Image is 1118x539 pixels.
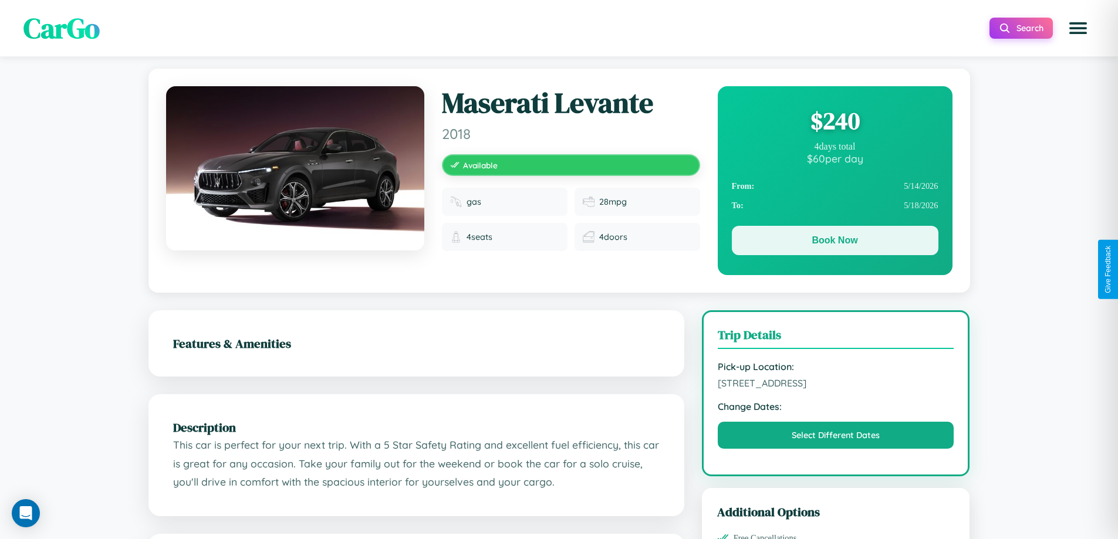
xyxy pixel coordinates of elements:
[450,231,462,243] img: Seats
[732,226,938,255] button: Book Now
[173,335,660,352] h2: Features & Amenities
[718,422,954,449] button: Select Different Dates
[732,141,938,152] div: 4 days total
[173,436,660,491] p: This car is perfect for your next trip. With a 5 Star Safety Rating and excellent fuel efficiency...
[442,125,700,143] span: 2018
[1062,12,1095,45] button: Open menu
[599,196,627,207] span: 28 mpg
[732,105,938,137] div: $ 240
[732,152,938,165] div: $ 60 per day
[23,9,100,48] span: CarGo
[1016,23,1043,33] span: Search
[732,201,744,211] strong: To:
[173,419,660,436] h2: Description
[583,196,595,208] img: Fuel efficiency
[166,86,424,250] img: Maserati Levante 2018
[989,18,1053,39] button: Search
[717,503,955,520] h3: Additional Options
[732,177,938,196] div: 5 / 14 / 2026
[732,181,755,191] strong: From:
[583,231,595,243] img: Doors
[12,499,40,527] div: Open Intercom Messenger
[467,196,481,207] span: gas
[718,401,954,412] strong: Change Dates:
[463,160,498,170] span: Available
[718,361,954,372] strong: Pick-up Location:
[718,326,954,349] h3: Trip Details
[732,196,938,215] div: 5 / 18 / 2026
[442,86,700,120] h1: Maserati Levante
[450,196,462,208] img: Fuel type
[1104,246,1112,293] div: Give Feedback
[718,377,954,389] span: [STREET_ADDRESS]
[599,232,627,242] span: 4 doors
[467,232,492,242] span: 4 seats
